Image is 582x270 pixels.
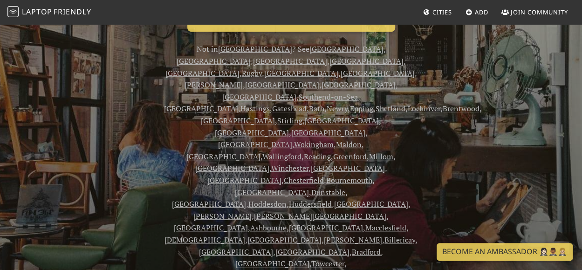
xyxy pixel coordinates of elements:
a: Dunstable [311,187,345,197]
a: Shetland [376,103,405,114]
span: Join Community [511,8,568,16]
a: Chesterfield [284,175,324,185]
a: Billericay [384,235,415,245]
a: Greenford [333,151,367,162]
a: Epping [350,103,373,114]
a: [GEOGRAPHIC_DATA] [165,68,240,78]
a: Rugby [242,68,262,78]
a: [GEOGRAPHIC_DATA] [334,199,408,209]
a: [DEMOGRAPHIC_DATA] [164,235,245,245]
span: Laptop [22,7,52,17]
a: [GEOGRAPHIC_DATA] [322,80,396,90]
a: [PERSON_NAME] [193,211,252,221]
a: Cities [419,4,456,20]
a: [GEOGRAPHIC_DATA] [199,247,273,257]
a: [PERSON_NAME][GEOGRAPHIC_DATA] [254,211,386,221]
a: [GEOGRAPHIC_DATA] [311,163,385,173]
a: Join Community [498,4,572,20]
a: Winchester [271,163,308,173]
a: [GEOGRAPHIC_DATA] [305,115,379,126]
a: [GEOGRAPHIC_DATA] [201,115,275,126]
a: [GEOGRAPHIC_DATA] [172,199,246,209]
a: [GEOGRAPHIC_DATA] [177,56,251,66]
a: Bradford [352,247,381,257]
a: [GEOGRAPHIC_DATA] [164,103,238,114]
a: [GEOGRAPHIC_DATA] [275,247,349,257]
img: LaptopFriendly [7,6,19,17]
a: Millom [369,151,393,162]
a: [GEOGRAPHIC_DATA] [309,44,383,54]
a: LaptopFriendly LaptopFriendly [7,4,91,20]
a: Gateshead [272,103,307,114]
a: Wokingham [294,139,334,149]
a: [GEOGRAPHIC_DATA] [222,92,296,102]
a: Towcester [311,258,344,269]
a: Brentwood [443,103,479,114]
a: [GEOGRAPHIC_DATA] [291,128,365,138]
a: Macclesfield [365,223,406,233]
a: Bath [309,103,324,114]
a: Add [462,4,492,20]
a: [GEOGRAPHIC_DATA] [218,44,292,54]
a: [GEOGRAPHIC_DATA] [264,68,338,78]
a: [GEOGRAPHIC_DATA] [186,151,260,162]
a: Maldon [336,139,362,149]
a: [GEOGRAPHIC_DATA] [174,223,248,233]
a: [GEOGRAPHIC_DATA] [341,68,415,78]
a: [GEOGRAPHIC_DATA] [289,223,363,233]
a: [GEOGRAPHIC_DATA] [253,56,327,66]
a: Wallingford [262,151,301,162]
a: [PERSON_NAME] [324,235,382,245]
a: [GEOGRAPHIC_DATA] [235,258,309,269]
span: Add [475,8,488,16]
a: [GEOGRAPHIC_DATA] [207,175,281,185]
a: Reading [304,151,331,162]
span: Friendly [54,7,91,17]
span: Cities [432,8,452,16]
a: [PERSON_NAME] [185,80,243,90]
a: [GEOGRAPHIC_DATA] [245,80,319,90]
a: Huddersfield [289,199,332,209]
a: [GEOGRAPHIC_DATA] [235,187,309,197]
a: [GEOGRAPHIC_DATA] [247,235,322,245]
a: Hoddesdon [248,199,287,209]
a: [GEOGRAPHIC_DATA] [218,139,292,149]
a: [GEOGRAPHIC_DATA] [215,128,289,138]
a: Southend-on-Sea [299,92,358,102]
a: Bournemouth [326,175,372,185]
a: [GEOGRAPHIC_DATA] [329,56,404,66]
a: Lochinver [408,103,440,114]
a: [GEOGRAPHIC_DATA] [195,163,269,173]
a: Newry [327,103,348,114]
a: Ashbourne [250,223,287,233]
a: Stirling [277,115,302,126]
a: Hastings [240,103,270,114]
